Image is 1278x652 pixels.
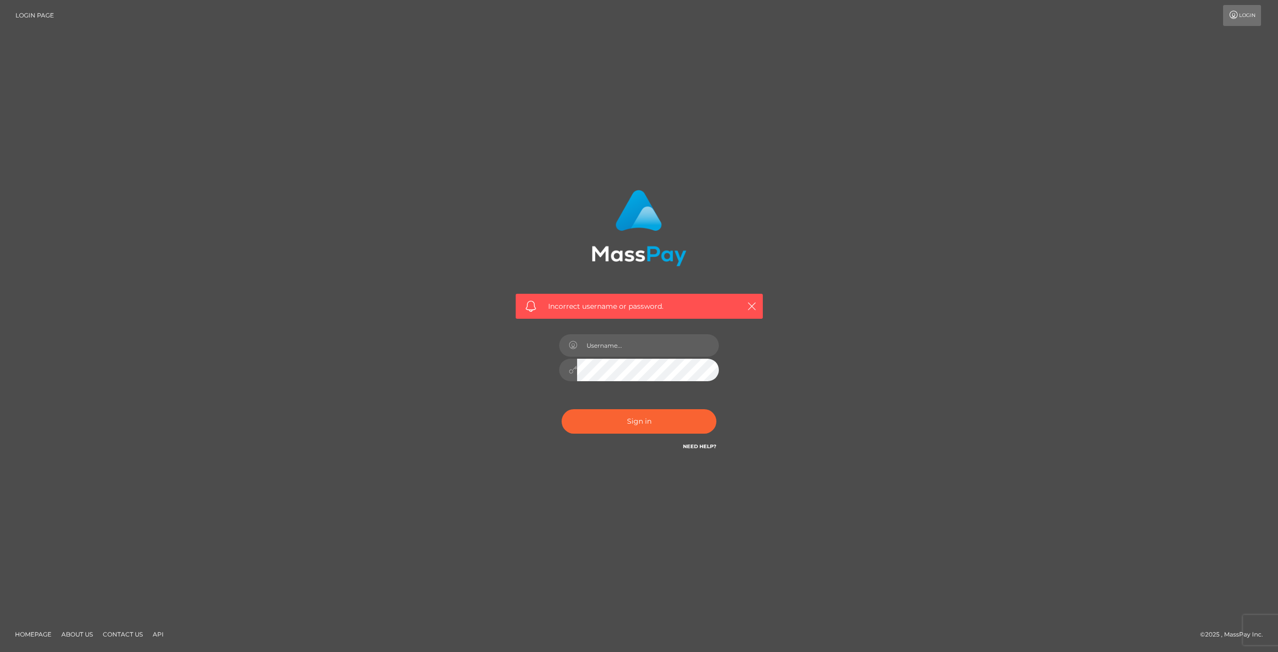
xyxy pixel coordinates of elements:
[149,627,168,642] a: API
[1223,5,1261,26] a: Login
[683,443,716,450] a: Need Help?
[57,627,97,642] a: About Us
[1200,629,1271,640] div: © 2025 , MassPay Inc.
[11,627,55,642] a: Homepage
[99,627,147,642] a: Contact Us
[15,5,54,26] a: Login Page
[562,409,716,434] button: Sign in
[548,301,730,312] span: Incorrect username or password.
[592,190,686,266] img: MassPay Login
[577,334,719,357] input: Username...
